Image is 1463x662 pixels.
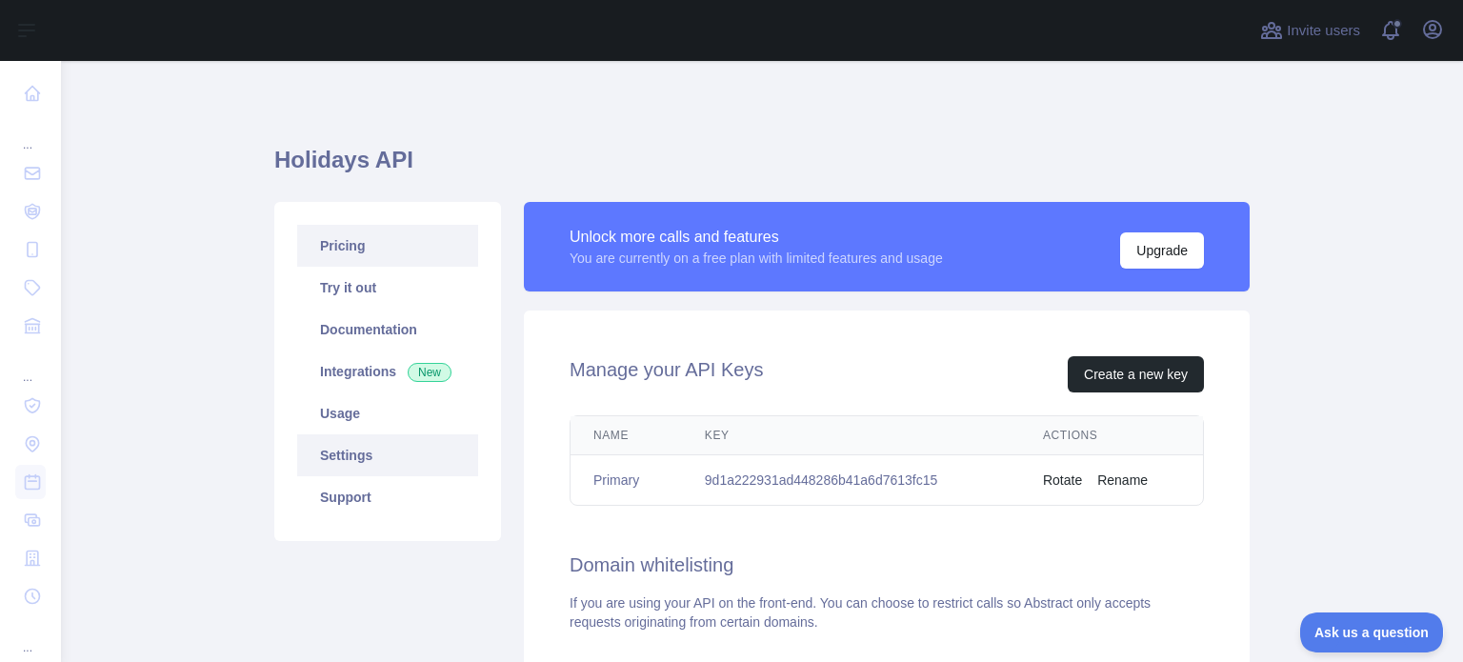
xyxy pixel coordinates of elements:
[1068,356,1204,392] button: Create a new key
[682,455,1020,506] td: 9d1a222931ad448286b41a6d7613fc15
[1287,20,1360,42] span: Invite users
[297,309,478,351] a: Documentation
[570,249,943,268] div: You are currently on a free plan with limited features and usage
[297,351,478,392] a: Integrations New
[1043,471,1082,490] button: Rotate
[297,267,478,309] a: Try it out
[408,363,451,382] span: New
[297,434,478,476] a: Settings
[15,347,46,385] div: ...
[1097,471,1148,490] button: Rename
[1300,612,1444,652] iframe: Toggle Customer Support
[1020,416,1203,455] th: Actions
[570,226,943,249] div: Unlock more calls and features
[1120,232,1204,269] button: Upgrade
[15,114,46,152] div: ...
[682,416,1020,455] th: Key
[15,617,46,655] div: ...
[297,225,478,267] a: Pricing
[570,552,1204,578] h2: Domain whitelisting
[571,455,682,506] td: Primary
[570,593,1204,632] div: If you are using your API on the front-end. You can choose to restrict calls so Abstract only acc...
[570,356,763,392] h2: Manage your API Keys
[1256,15,1364,46] button: Invite users
[297,392,478,434] a: Usage
[297,476,478,518] a: Support
[274,145,1250,191] h1: Holidays API
[571,416,682,455] th: Name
